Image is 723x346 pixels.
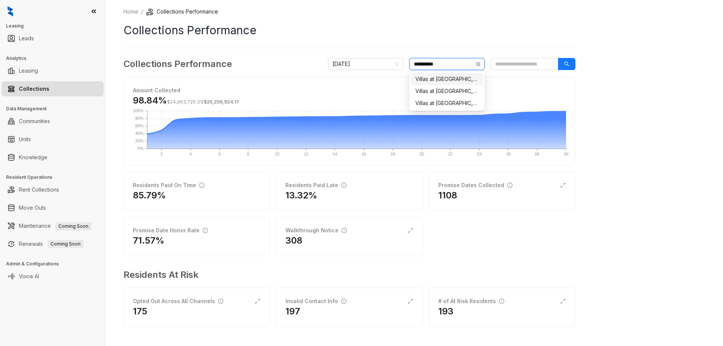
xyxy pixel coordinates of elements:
li: Leasing [2,63,104,78]
h2: 85.79% [133,189,166,201]
div: Promise Dates Collected [438,181,513,189]
h3: Data Management [6,105,105,112]
li: Leads [2,31,104,46]
span: Coming Soon [47,240,84,248]
h3: Analytics [6,55,105,62]
span: info-circle [218,299,223,304]
h3: Residents At Risk [124,268,569,282]
li: / [141,8,143,16]
span: search [564,61,569,67]
span: / [167,99,239,105]
span: info-circle [341,183,346,188]
a: Leads [19,31,34,46]
span: info-circle [341,299,346,304]
span: expand-alt [407,227,413,233]
text: 12 [304,152,308,156]
span: Coming Soon [55,222,92,230]
span: expand-alt [560,182,566,188]
h1: Collections Performance [124,22,575,39]
a: Move Outs [19,200,46,215]
div: Villas at Stonebridge II [411,97,483,109]
span: close-circle [476,62,480,66]
h2: 13.32% [285,189,317,201]
text: 2 [160,152,163,156]
a: Leasing [19,63,38,78]
span: info-circle [499,299,504,304]
li: Renewals [2,236,104,251]
h3: Admin & Configurations [6,261,105,267]
text: 24 [477,152,482,156]
text: 22 [448,152,453,156]
div: Opted Out Across All Channels [133,297,223,305]
text: 16 [361,152,366,156]
div: # of At Risk Residents [438,297,504,305]
a: RenewalsComing Soon [19,236,84,251]
h2: 1108 [438,189,457,201]
text: 0% [137,146,143,151]
h2: 175 [133,305,147,317]
span: September 2025 [333,58,399,70]
div: Invalid Contact Info [285,297,346,305]
li: Communities [2,114,104,129]
text: 10 [275,152,279,156]
div: Residents Paid Late [285,181,346,189]
text: 18 [390,152,395,156]
text: 80% [135,116,143,120]
h2: 71.57% [133,235,165,247]
h3: Resident Operations [6,174,105,181]
text: 8 [247,152,249,156]
li: Knowledge [2,150,104,165]
span: info-circle [203,228,208,233]
span: $24,963,726.31 [167,99,202,105]
text: 4 [189,152,192,156]
h3: Leasing [6,23,105,29]
span: expand-alt [255,298,261,304]
a: Voice AI [19,269,39,284]
text: 26 [506,152,511,156]
li: Rent Collections [2,182,104,197]
div: Promise Date Honor Rate [133,226,208,235]
h2: 308 [285,235,302,247]
div: Villas at Stonebridge [411,73,483,85]
div: Villas at [GEOGRAPHIC_DATA] I [415,87,479,95]
li: Move Outs [2,200,104,215]
a: Rent Collections [19,182,59,197]
a: Units [19,132,31,147]
span: $25,256,924.11 [204,99,239,105]
img: logo [8,6,13,17]
span: info-circle [199,183,204,188]
a: Knowledge [19,150,47,165]
text: 30 [564,152,568,156]
a: Collections [19,81,49,96]
span: expand-alt [407,298,413,304]
div: Villas at Stonebridge I [411,85,483,97]
div: Walkthrough Notice [285,226,347,235]
text: 60% [135,123,143,128]
li: Collections Performance [146,8,218,16]
a: Communities [19,114,50,129]
div: Residents Paid On Time [133,181,204,189]
text: 6 [218,152,221,156]
div: Villas at [GEOGRAPHIC_DATA] [415,75,479,83]
h2: 197 [285,305,300,317]
span: info-circle [342,228,347,233]
h3: Collections Performance [124,57,232,71]
div: Villas at [GEOGRAPHIC_DATA] [415,99,479,107]
h3: 98.84% [133,95,239,107]
strong: Amount Collected [133,87,180,93]
text: 14 [333,152,337,156]
li: Voice AI [2,269,104,284]
span: expand-alt [560,298,566,304]
a: Home [122,8,140,16]
text: 40% [135,131,143,136]
text: 20% [135,139,143,143]
text: 100% [133,108,143,113]
li: Maintenance [2,218,104,233]
h2: 193 [438,305,453,317]
text: 20 [419,152,424,156]
span: info-circle [507,183,513,188]
li: Units [2,132,104,147]
text: 28 [535,152,539,156]
li: Collections [2,81,104,96]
